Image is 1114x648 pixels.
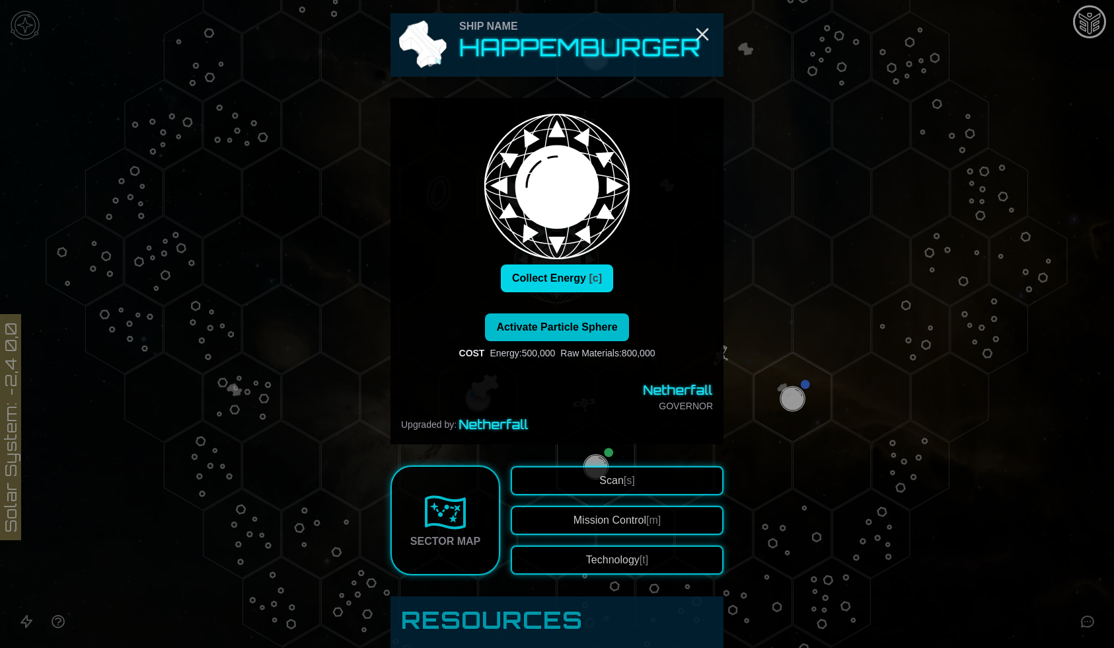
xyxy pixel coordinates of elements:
span: [m] [646,514,661,526]
button: Scan[s] [511,466,724,495]
span: Netherfall [459,415,529,434]
span: Scan [599,475,634,486]
h2: Happemburger [459,34,701,61]
span: Netherfall [644,381,713,399]
button: Collect Energy [c] [501,264,613,292]
div: Ship Name [459,19,701,34]
button: Mission Control[m] [511,506,724,535]
a: Sector Map [390,466,500,575]
img: Star [479,102,635,258]
img: Ship Icon [396,19,449,71]
img: Dyson Sphere [479,108,635,264]
button: Technology[t] [511,546,724,575]
div: Energy : 500,000 [490,346,555,360]
h1: Resources [401,607,713,633]
div: COST [459,346,485,360]
button: Activate Particle Sphere [485,313,628,341]
img: Sector [424,491,466,534]
span: Activate Particle Sphere [496,321,617,333]
span: [t] [640,554,648,565]
div: GOVERNOR [401,381,713,413]
span: [s] [624,475,635,486]
div: Upgraded by: [401,415,713,434]
span: [c] [589,272,602,284]
button: Close [692,24,713,45]
div: Sector Map [410,534,480,549]
div: Raw Materials : 800,000 [560,346,655,360]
